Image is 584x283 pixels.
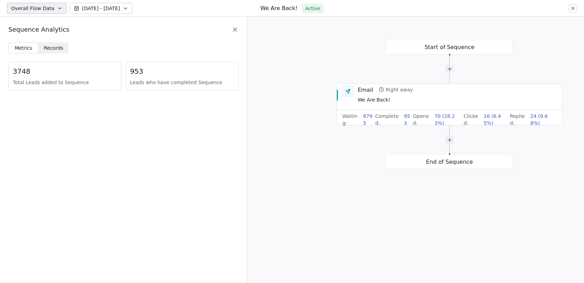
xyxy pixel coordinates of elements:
[305,5,320,12] span: Active
[130,79,234,86] span: Leads who have completed Sequence
[358,86,373,93] div: Email
[44,45,63,52] span: Records
[530,112,557,126] span: 24 (9.68%)
[260,5,298,12] h1: We Are Back!
[375,112,403,126] span: Completed :
[484,112,510,126] span: 16 (6.45%)
[435,112,464,126] span: 70 (28.23%)
[336,84,562,126] div: EmailRight awayWe Are Back!Waiting:8795Completed:953Opened:70 (28.23%)Clicked:16 (6.45%)Replied:2...
[130,66,234,76] span: 953
[11,5,54,12] span: Overall Flow Data
[386,155,513,169] div: End of Sequence
[464,112,482,126] span: Clicked :
[82,5,120,12] span: [DATE] - [DATE]
[413,112,433,126] span: Opened :
[13,66,117,76] span: 3748
[358,96,413,104] span: We Are Back!
[13,79,117,86] span: Total Leads added to Sequence
[8,25,69,34] span: Sequence Analytics
[404,112,413,126] span: 953
[510,112,529,126] span: Replied :
[342,112,362,126] span: Waiting :
[7,3,67,14] button: Overall Flow Data
[363,112,375,126] span: 8795
[70,3,132,14] button: [DATE] - [DATE]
